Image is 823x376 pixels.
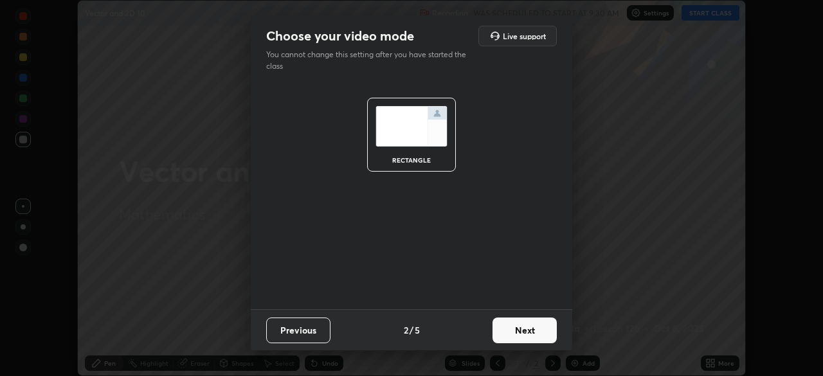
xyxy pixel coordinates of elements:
[266,318,330,343] button: Previous
[493,318,557,343] button: Next
[503,32,546,40] h5: Live support
[404,323,408,337] h4: 2
[266,28,414,44] h2: Choose your video mode
[375,106,448,147] img: normalScreenIcon.ae25ed63.svg
[266,49,475,72] p: You cannot change this setting after you have started the class
[386,157,437,163] div: rectangle
[410,323,413,337] h4: /
[415,323,420,337] h4: 5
